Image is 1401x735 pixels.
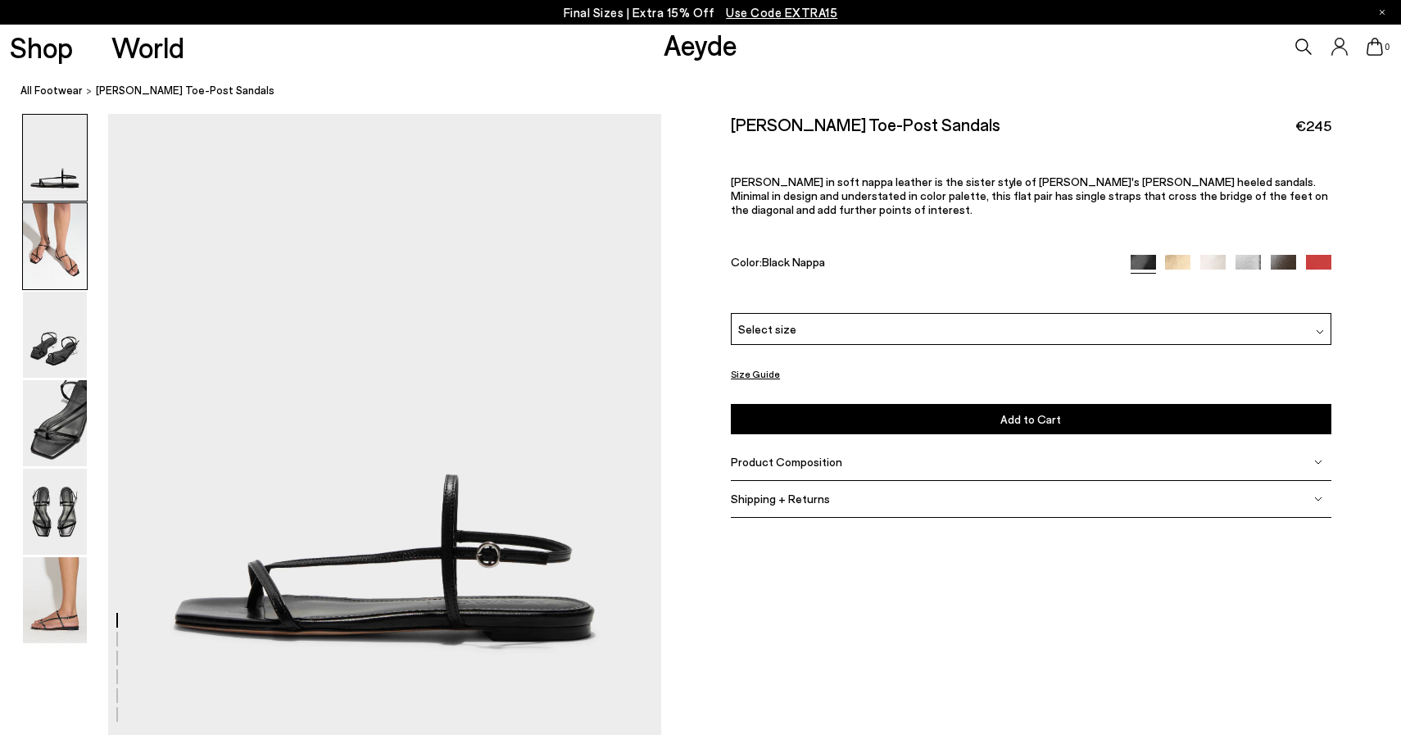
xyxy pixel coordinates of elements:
span: Black Nappa [762,255,825,269]
img: Ella Leather Toe-Post Sandals - Image 6 [23,557,87,643]
span: Product Composition [731,455,842,469]
p: Final Sizes | Extra 15% Off [564,2,838,23]
img: Ella Leather Toe-Post Sandals - Image 1 [23,115,87,201]
img: Ella Leather Toe-Post Sandals - Image 2 [23,203,87,289]
img: Ella Leather Toe-Post Sandals - Image 3 [23,292,87,378]
div: Color: [731,255,1111,274]
h2: [PERSON_NAME] Toe-Post Sandals [731,114,1000,134]
span: 0 [1383,43,1391,52]
span: Shipping + Returns [731,492,830,506]
span: Add to Cart [1000,412,1061,426]
a: World [111,33,184,61]
img: Ella Leather Toe-Post Sandals - Image 5 [23,469,87,555]
a: All Footwear [20,82,83,99]
a: 0 [1367,38,1383,56]
span: Select size [738,320,796,338]
img: svg%3E [1314,495,1322,503]
button: Add to Cart [731,404,1331,434]
span: Navigate to /collections/ss25-final-sizes [726,5,837,20]
img: svg%3E [1316,328,1324,336]
button: Size Guide [731,364,780,384]
a: Shop [10,33,73,61]
img: Ella Leather Toe-Post Sandals - Image 4 [23,380,87,466]
a: Aeyde [664,27,737,61]
span: €245 [1295,116,1331,136]
nav: breadcrumb [20,69,1401,114]
img: svg%3E [1314,458,1322,466]
span: [PERSON_NAME] Toe-Post Sandals [96,82,274,99]
span: [PERSON_NAME] in soft nappa leather is the sister style of [PERSON_NAME]'s [PERSON_NAME] heeled s... [731,175,1328,216]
